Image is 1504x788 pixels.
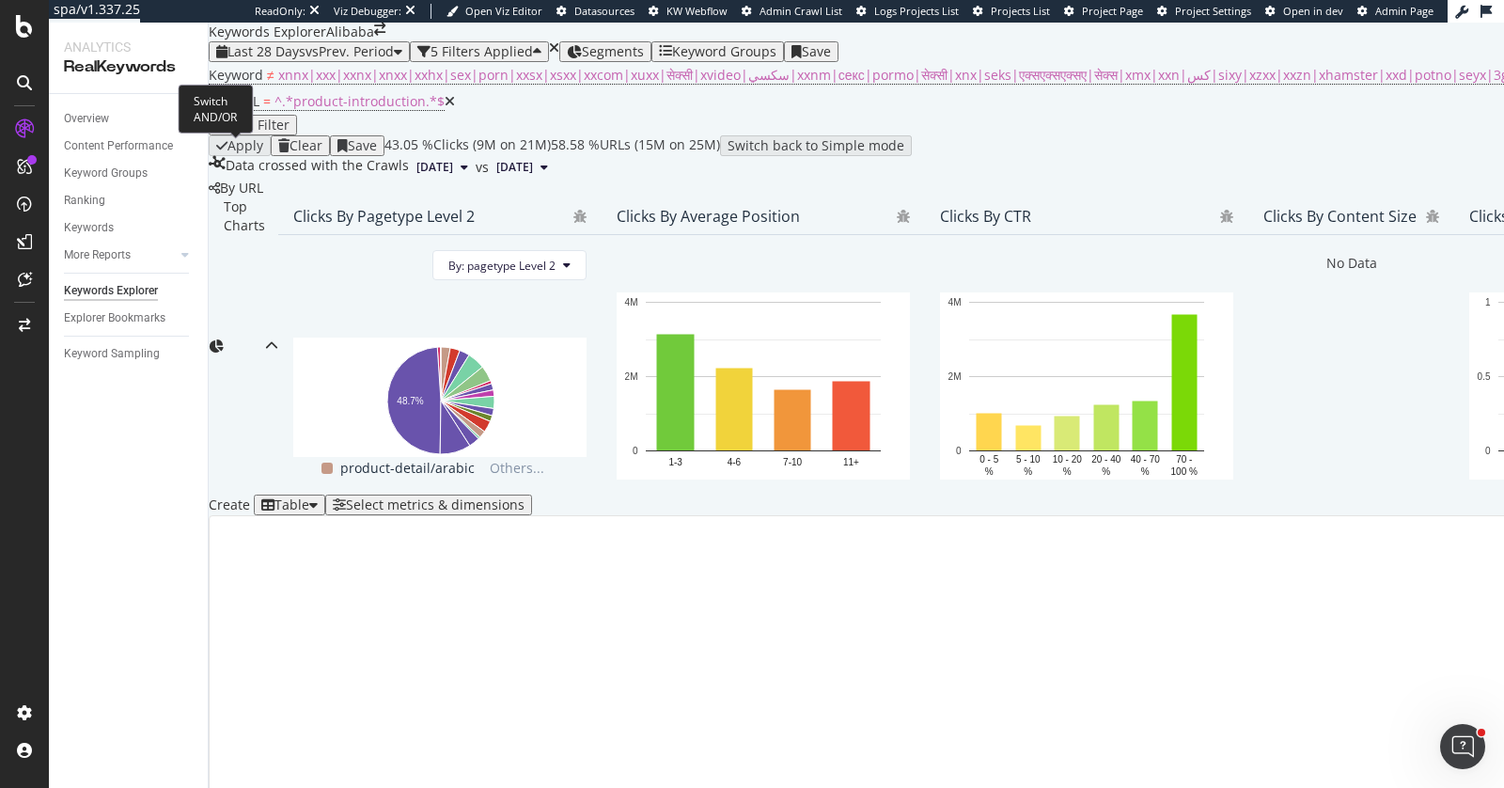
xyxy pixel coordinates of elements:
div: Alibaba [326,23,374,41]
button: Keyword Groups [651,41,784,62]
a: Projects List [973,4,1050,19]
a: Open in dev [1265,4,1343,19]
button: Apply [209,135,271,156]
div: legacy label [209,179,263,197]
div: Data crossed with the Crawls [226,156,409,179]
button: [DATE] [409,156,476,179]
text: 10 - 20 [1053,454,1083,465]
span: Project Page [1082,4,1143,18]
div: No Data [1326,254,1377,273]
span: = [263,92,271,110]
div: More Reports [64,245,131,265]
svg: A chart. [293,338,587,457]
div: Top Charts [224,197,265,495]
text: 0 - 5 [979,454,998,465]
span: Others... [482,457,552,480]
a: Open Viz Editor [446,4,542,19]
div: 43.05 % Clicks ( 9M on 21M ) [384,135,551,156]
div: Create [209,495,325,515]
span: Datasources [574,4,634,18]
div: bug [573,210,587,223]
div: Ranking [64,191,105,211]
a: Explorer Bookmarks [64,308,195,328]
text: 48.7% [397,397,423,407]
span: Logs Projects List [874,4,959,18]
span: By URL [220,179,263,197]
text: 70 - [1176,454,1192,465]
span: Keyword [209,66,263,84]
div: RealKeywords [64,56,193,78]
text: 11+ [843,457,859,467]
a: Project Settings [1157,4,1251,19]
a: Datasources [556,4,634,19]
a: Keyword Groups [64,164,195,183]
div: Keyword Groups [64,164,148,183]
div: Apply [227,138,263,153]
button: Save [330,135,384,156]
div: Viz Debugger: [334,4,401,19]
button: Last 28 DaysvsPrev. Period [209,41,410,62]
div: 58.58 % URLs ( 15M on 25M ) [551,135,720,156]
a: KW Webflow [649,4,728,19]
text: 0 [633,446,638,456]
span: product-detail/arabic [340,457,475,480]
text: 0 [956,446,962,456]
text: 100 % [1171,466,1198,477]
a: Ranking [64,191,195,211]
span: ^.*product-introduction.*$ [274,92,445,110]
div: Explorer Bookmarks [64,308,165,328]
div: Clear [290,138,322,153]
text: % [1102,466,1110,477]
button: Save [784,41,838,62]
a: Overview [64,109,195,129]
text: 1-3 [668,457,682,467]
text: 20 - 40 [1091,454,1121,465]
a: Admin Crawl List [742,4,842,19]
text: 7-10 [783,457,802,467]
span: Project Settings [1175,4,1251,18]
div: Keywords Explorer [64,281,158,301]
div: 5 Filters Applied [431,44,533,59]
a: Keyword Sampling [64,344,195,364]
div: Clicks By Average Position [617,207,800,226]
a: Keywords Explorer [64,281,195,301]
div: Overview [64,109,109,129]
div: Keywords [64,218,114,238]
div: ReadOnly: [255,4,305,19]
div: bug [897,210,910,223]
span: ≠ [267,66,274,84]
span: Open in dev [1283,4,1343,18]
button: Select metrics & dimensions [325,495,532,515]
text: % [1024,466,1032,477]
span: 2025 Sep. 11th [416,159,453,176]
div: Keyword Sampling [64,344,160,364]
div: Analytics [64,38,193,56]
button: [DATE] [489,156,556,179]
div: Table [274,497,309,512]
div: bug [1426,210,1439,223]
svg: A chart. [940,292,1233,480]
text: 2M [948,371,962,382]
span: Projects List [991,4,1050,18]
div: Select metrics & dimensions [346,497,525,512]
div: Switch back to Simple mode [728,138,904,153]
div: Keywords Explorer [209,23,326,41]
button: Table [254,495,325,515]
text: 1 [1485,297,1491,307]
text: 4M [948,297,962,307]
a: Project Page [1064,4,1143,19]
div: arrow-right-arrow-left [374,23,385,36]
div: Clicks By Content Size [1263,207,1417,226]
div: Clicks By CTR [940,207,1031,226]
a: Content Performance [64,136,195,156]
svg: A chart. [617,292,910,480]
text: % [985,466,994,477]
text: 2M [625,371,638,382]
button: Segments [559,41,651,62]
text: 40 - 70 [1131,454,1161,465]
button: 5 Filters Applied [410,41,549,62]
span: Last 28 Days [227,42,305,60]
text: 4M [625,297,638,307]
